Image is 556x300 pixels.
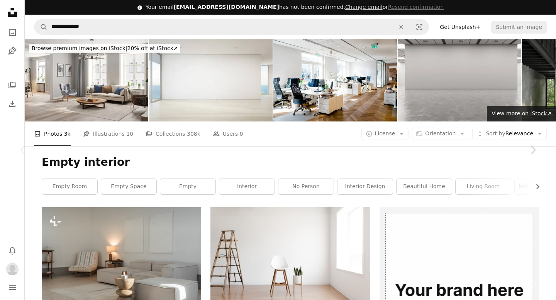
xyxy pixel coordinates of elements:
[273,39,397,121] img: Modern bright office space
[42,256,201,263] a: A living room filled with furniture and a large window
[149,39,273,121] img: Sea view empty large living room of luxury summer beach house with swimming pool near wooden terr...
[5,78,20,93] a: Collections
[345,4,383,10] a: Change email
[42,179,97,194] a: empty room
[491,21,547,33] button: Submit an image
[425,130,456,137] span: Orientation
[487,106,556,121] a: View more on iStock↗
[486,130,533,138] span: Relevance
[456,179,511,194] a: living room
[146,3,444,11] div: Your email has not been confirmed.
[5,25,20,40] a: Photos
[435,21,485,33] a: Get Unsplash+
[410,20,429,34] button: Visual search
[6,263,19,275] img: Avatar of user joshua wijaya
[5,261,20,277] button: Profile
[174,4,279,10] span: [EMAIL_ADDRESS][DOMAIN_NAME]
[393,20,410,34] button: Clear
[34,20,47,34] button: Search Unsplash
[5,96,20,111] a: Download History
[213,121,243,146] a: Users 0
[126,130,133,138] span: 10
[472,128,547,140] button: Sort byRelevance
[361,128,409,140] button: License
[32,45,127,51] span: Browse premium images on iStock |
[219,179,275,194] a: interior
[345,4,444,10] span: or
[32,45,178,51] span: 20% off at iStock ↗
[486,130,505,137] span: Sort by
[398,39,521,121] img: Empty Wall
[492,110,551,116] span: View more on iStock ↗
[34,19,429,35] form: Find visuals sitewide
[5,243,20,258] button: Notifications
[5,43,20,59] a: Illustrations
[240,130,243,138] span: 0
[397,179,452,194] a: beautiful home
[187,130,200,138] span: 308k
[278,179,334,194] a: no person
[510,113,556,187] a: Next
[25,39,148,121] img: Scandinavian Style Cozy Living Room Interior
[375,130,395,137] span: License
[42,155,539,169] h1: Empty interior
[25,39,185,58] a: Browse premium images on iStock|20% off at iStock↗
[83,121,133,146] a: Illustrations 10
[210,256,370,263] a: white round table near white wall
[101,179,156,194] a: empty space
[146,121,200,146] a: Collections 308k
[412,128,469,140] button: Orientation
[5,280,20,295] button: Menu
[388,3,444,11] button: Resend confirmation
[337,179,393,194] a: interior design
[160,179,215,194] a: empty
